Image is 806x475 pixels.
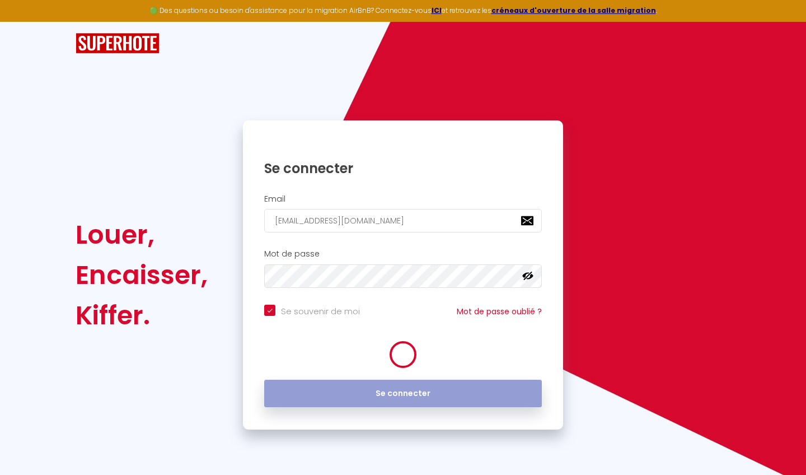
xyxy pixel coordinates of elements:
input: Ton Email [264,209,542,232]
img: SuperHote logo [76,33,160,54]
h1: Se connecter [264,160,542,177]
a: ICI [432,6,442,15]
div: Louer, [76,215,208,255]
div: Encaisser, [76,255,208,295]
div: Kiffer. [76,295,208,336]
h2: Mot de passe [264,249,542,259]
a: Mot de passe oublié ? [457,306,542,317]
a: créneaux d'ouverture de la salle migration [491,6,656,15]
button: Ouvrir le widget de chat LiveChat [9,4,43,38]
h2: Email [264,194,542,204]
button: Se connecter [264,380,542,408]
